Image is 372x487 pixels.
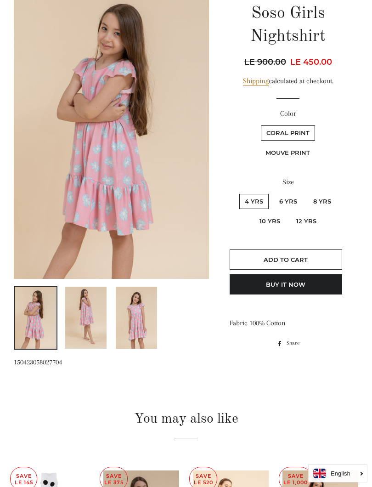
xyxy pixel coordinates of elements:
[65,287,107,349] img: Load image into Gallery viewer, Soso Girls Nightshirt
[243,77,269,85] a: Shipping
[239,194,269,209] label: 4 Yrs
[14,358,62,366] span: 150423058027704
[290,57,332,67] span: LE 450.00
[230,108,347,119] label: Color
[331,470,350,476] i: English
[230,317,347,329] p: Fabric 100% Cotton
[230,2,347,49] h1: Soso Girls Nightshirt
[116,287,157,349] img: Load image into Gallery viewer, Soso Girls Nightshirt
[230,75,347,87] div: calculated at checkout.
[230,274,342,294] button: Buy it now
[287,338,304,348] span: Share
[14,409,358,429] h2: You may also like
[15,287,56,349] img: Load image into Gallery viewer, Soso Girls Nightshirt
[291,214,322,229] label: 12 Yrs
[244,56,288,68] span: LE 900.00
[274,194,303,209] label: 6 Yrs
[261,125,315,141] label: Coral Print
[260,145,316,160] label: Mouve Print
[230,249,342,270] button: Add to Cart
[308,194,337,209] label: 8 Yrs
[230,176,347,188] label: Size
[264,256,308,263] span: Add to Cart
[313,469,362,478] a: English
[254,214,286,229] label: 10 Yrs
